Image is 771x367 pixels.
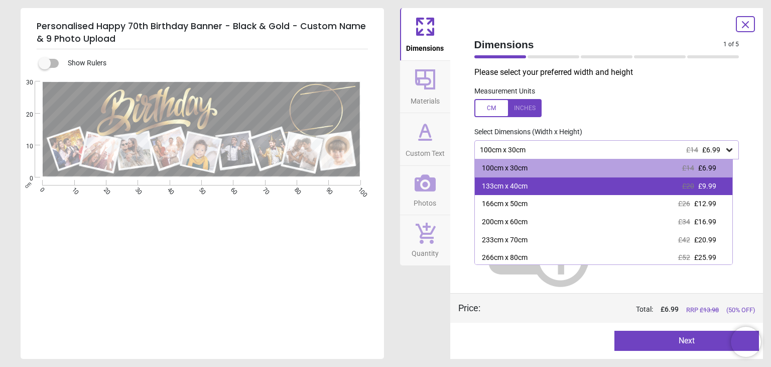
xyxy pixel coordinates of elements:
[406,39,444,54] span: Dimensions
[14,142,33,151] span: 10
[678,200,690,208] span: £26
[482,253,528,263] div: 266cm x 80cm
[14,174,33,183] span: 0
[400,8,450,60] button: Dimensions
[482,235,528,245] div: 233cm x 70cm
[414,194,436,209] span: Photos
[682,182,694,190] span: £20
[495,305,755,315] div: Total:
[400,61,450,113] button: Materials
[682,164,694,172] span: £14
[406,144,445,159] span: Custom Text
[14,111,33,119] span: 20
[14,78,33,87] span: 30
[678,236,690,244] span: £42
[678,253,690,261] span: £52
[482,163,528,173] div: 100cm x 30cm
[400,166,450,215] button: Photos
[45,57,384,69] div: Show Rulers
[474,67,747,78] p: Please select your preferred width and height
[678,218,690,226] span: £34
[482,217,528,227] div: 200cm x 60cm
[474,37,724,52] span: Dimensions
[400,113,450,165] button: Custom Text
[694,253,716,261] span: £25.99
[479,146,725,154] div: 100cm x 30cm
[482,181,528,192] div: 133cm x 40cm
[665,305,679,313] span: 6.99
[702,146,720,154] span: £6.99
[661,305,679,315] span: £
[458,302,480,314] div: Price :
[698,182,716,190] span: £9.99
[411,91,440,107] span: Materials
[700,306,719,314] span: £ 13.98
[466,127,582,137] label: Select Dimensions (Width x Height)
[726,306,755,315] span: (50% OFF)
[412,244,439,259] span: Quantity
[482,199,528,209] div: 166cm x 50cm
[400,215,450,265] button: Quantity
[614,331,759,351] button: Next
[731,327,761,357] iframe: Brevo live chat
[474,86,535,97] label: Measurement Units
[694,218,716,226] span: £16.99
[698,164,716,172] span: £6.99
[694,236,716,244] span: £20.99
[686,146,698,154] span: £14
[686,306,719,315] span: RRP
[694,200,716,208] span: £12.99
[723,40,739,49] span: 1 of 5
[37,16,368,49] h5: Personalised Happy 70th Birthday Banner - Black & Gold - Custom Name & 9 Photo Upload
